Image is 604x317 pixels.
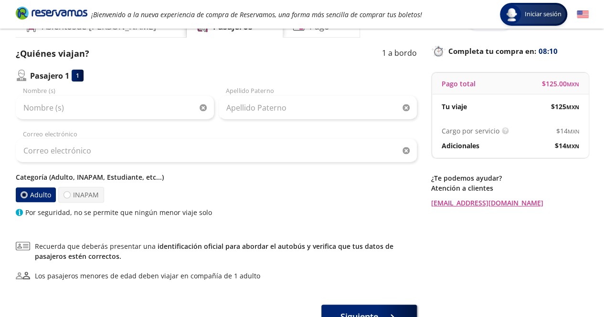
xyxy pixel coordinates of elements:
[431,44,589,58] p: Completa tu compra en :
[219,96,417,120] input: Apellido Paterno
[551,102,579,112] span: $ 125
[16,139,417,163] input: Correo electrónico
[431,183,589,193] p: Atención a clientes
[577,9,589,20] button: English
[15,187,56,202] label: Adulto
[539,46,558,57] span: 08:10
[91,10,422,19] em: ¡Bienvenido a la nueva experiencia de compra de Reservamos, una forma más sencilla de comprar tus...
[35,271,260,281] div: Los pasajeros menores de edad deben viajar en compañía de 1 adulto
[16,47,89,60] p: ¿Quiénes viajan?
[431,173,589,183] p: ¿Te podemos ayudar?
[442,102,467,112] p: Tu viaje
[16,6,87,23] a: Brand Logo
[35,242,393,261] a: identificación oficial para abordar el autobús y verifica que tus datos de pasajeros estén correc...
[556,126,579,136] span: $ 14
[555,141,579,151] span: $ 14
[431,198,589,208] a: [EMAIL_ADDRESS][DOMAIN_NAME]
[442,79,476,89] p: Pago total
[566,103,579,111] small: MXN
[25,207,212,217] p: Por seguridad, no se permite que ningún menor viaje solo
[58,187,104,203] label: INAPAM
[566,143,579,150] small: MXN
[567,81,579,88] small: MXN
[72,70,84,82] div: 1
[16,6,87,20] i: Brand Logo
[521,10,565,19] span: Iniciar sesión
[568,128,579,135] small: MXN
[442,141,479,151] p: Adicionales
[16,172,417,182] p: Categoría (Adulto, INAPAM, Estudiante, etc...)
[30,70,69,82] p: Pasajero 1
[35,241,417,261] span: Recuerda que deberás presentar una
[442,126,499,136] p: Cargo por servicio
[16,96,214,120] input: Nombre (s)
[542,79,579,89] span: $ 125.00
[382,47,417,60] p: 1 a bordo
